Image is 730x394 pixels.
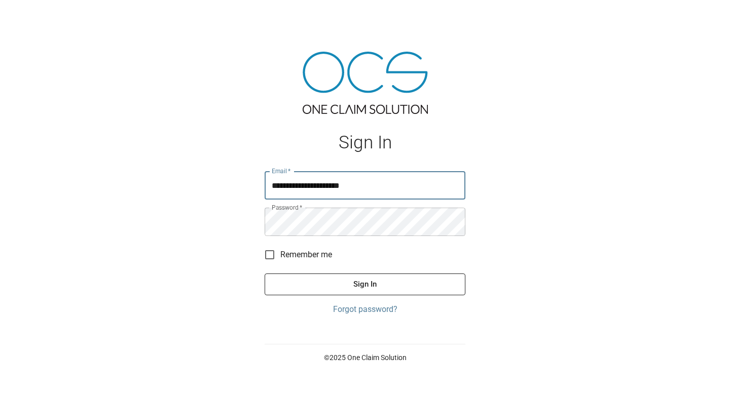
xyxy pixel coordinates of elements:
[272,203,302,212] label: Password
[303,52,428,114] img: ocs-logo-tra.png
[265,132,465,153] h1: Sign In
[265,352,465,363] p: © 2025 One Claim Solution
[265,273,465,295] button: Sign In
[265,303,465,316] a: Forgot password?
[280,249,332,261] span: Remember me
[12,6,53,26] img: ocs-logo-white-transparent.png
[272,167,291,175] label: Email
